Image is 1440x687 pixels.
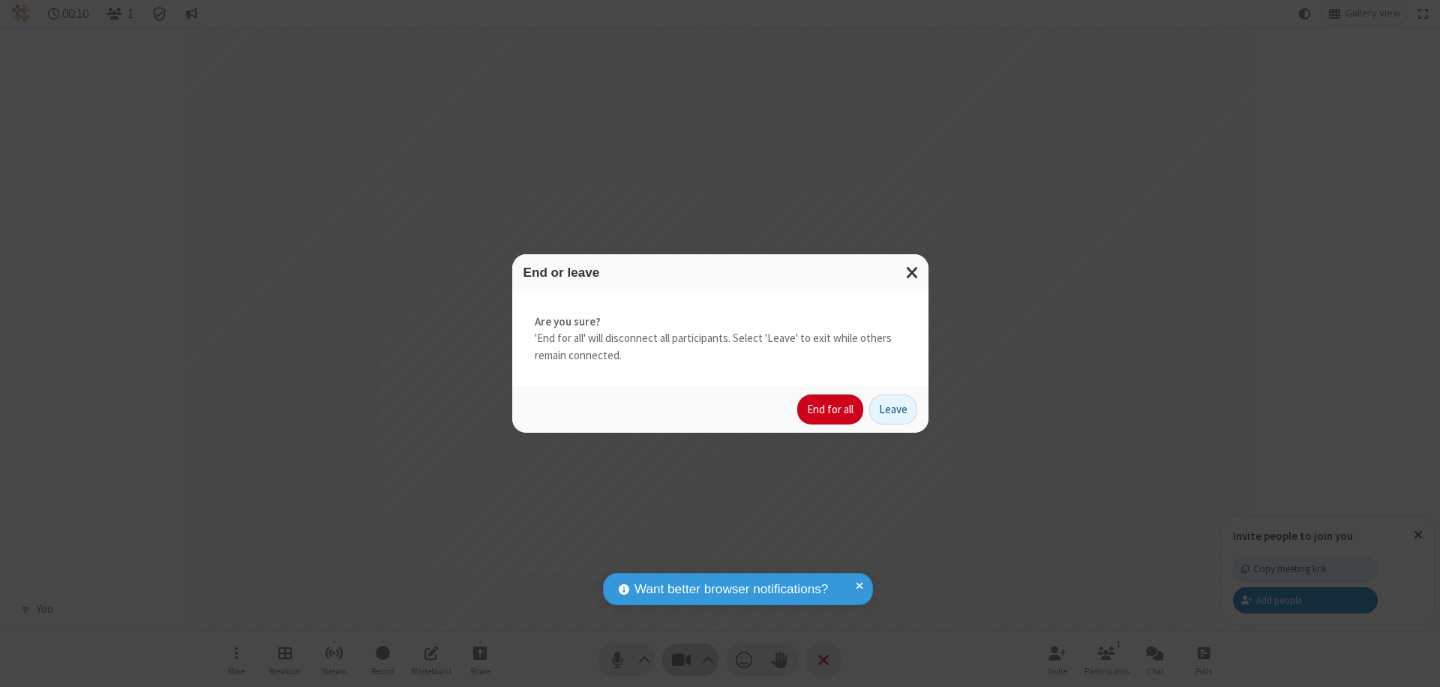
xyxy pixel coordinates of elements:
span: Want better browser notifications? [634,580,828,599]
h3: End or leave [523,265,917,280]
button: Leave [869,394,917,424]
div: 'End for all' will disconnect all participants. Select 'Leave' to exit while others remain connec... [512,291,928,387]
button: Close modal [897,254,928,291]
strong: Are you sure? [535,313,906,331]
button: End for all [797,394,863,424]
